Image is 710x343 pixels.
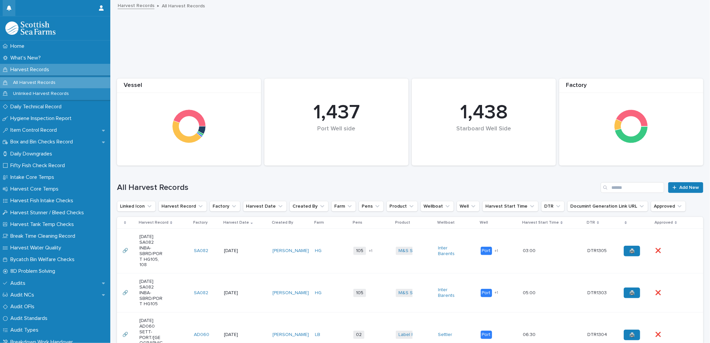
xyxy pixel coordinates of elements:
[8,151,57,157] p: Daily Downgrades
[421,201,454,212] button: Wellboat
[624,288,640,298] a: 🖨️
[588,331,609,338] p: DTR1304
[8,210,89,216] p: Harvest Stunner / Bleed Checks
[495,249,498,253] span: + 1
[8,55,46,61] p: What's New?
[8,91,74,97] p: Unlinked Harvest Records
[8,80,61,86] p: All Harvest Records
[522,219,559,226] p: Harvest Start Time
[423,125,545,146] div: Starboard Well Side
[601,182,664,193] input: Search
[8,304,40,310] p: Audit OFIs
[139,234,163,268] p: [DATE] SA082 INBA-SBRD/PORT HG105, 108
[438,287,462,299] a: Inter Barents
[118,1,154,9] a: Harvest Records
[398,248,424,254] a: M&S Select
[243,201,287,212] button: Harvest Date
[656,289,663,296] p: ❌
[224,248,248,254] p: [DATE]
[331,201,356,212] button: Farm
[122,331,129,338] p: 🔗
[210,201,240,212] button: Factory
[651,201,686,212] button: Approved
[495,291,498,295] span: + 1
[273,332,309,338] a: [PERSON_NAME]
[8,162,70,169] p: Fifty Fish Check Record
[139,279,163,307] p: [DATE] SA082 INBA-SBRD/PORT HG105
[559,82,703,93] div: Factory
[480,219,488,226] p: Well
[276,101,397,125] div: 1,437
[656,247,663,254] p: ❌
[194,248,208,254] a: SA082
[8,256,80,263] p: Bycatch Bin Welfare Checks
[315,332,320,338] a: LB
[359,201,384,212] button: Pens
[8,280,31,287] p: Audits
[8,186,64,192] p: Harvest Core Temps
[353,289,366,297] span: 105
[8,221,79,228] p: Harvest Tank Temp Checks
[5,21,55,35] img: mMrefqRFQpe26GRNOUkG
[481,331,492,339] div: Port
[8,315,53,322] p: Audit Standards
[629,291,635,295] span: 🖨️
[162,2,205,9] p: All Harvest Records
[656,331,663,338] p: ❌
[523,331,537,338] p: 06:30
[289,201,329,212] button: Created By
[353,247,366,255] span: 105
[423,101,545,125] div: 1,438
[481,247,492,255] div: Port
[395,219,410,226] p: Product
[438,332,453,338] a: Settler
[438,245,462,257] a: Inter Barents
[194,332,209,338] a: AD060
[353,219,362,226] p: Pens
[122,289,129,296] p: 🔗
[8,292,39,298] p: Audit NCs
[482,201,539,212] button: Harvest Start Time
[8,43,30,49] p: Home
[8,327,44,333] p: Audit Types
[122,247,129,254] p: 🔗
[8,127,62,133] p: Item Control Record
[8,67,54,73] p: Harvest Records
[679,185,699,190] span: Add New
[224,290,248,296] p: [DATE]
[438,219,455,226] p: Wellboat
[158,201,207,212] button: Harvest Record
[272,219,293,226] p: Created By
[386,201,418,212] button: Product
[457,201,480,212] button: Well
[224,332,248,338] p: [DATE]
[629,249,635,253] span: 🖨️
[353,331,364,339] span: 02
[8,174,60,181] p: Intake Core Temps
[8,198,79,204] p: Harvest Fish Intake Checks
[624,246,640,256] a: 🖨️
[315,290,322,296] a: HG
[8,268,61,274] p: 8D Problem Solving
[523,247,537,254] p: 03:00
[587,219,595,226] p: DTR
[567,201,648,212] button: Documint Generation Link URL
[139,219,168,226] p: Harvest Record
[273,248,309,254] a: [PERSON_NAME]
[481,289,492,297] div: Port
[369,249,372,253] span: + 1
[541,201,565,212] button: DTR
[668,182,703,193] a: Add New
[117,82,261,93] div: Vessel
[194,290,208,296] a: SA082
[398,290,424,296] a: M&S Select
[117,201,156,212] button: Linked Icon
[398,332,426,338] a: Label Rouge
[117,229,703,273] tr: 🔗🔗 [DATE] SA082 INBA-SBRD/PORT HG105, 108SA082 [DATE][PERSON_NAME] HG 105+1M&S Select Inter Baren...
[624,330,640,340] a: 🖨️
[8,104,67,110] p: Daily Technical Record
[8,139,78,145] p: Box and Bin Checks Record
[117,183,598,193] h1: All Harvest Records
[588,247,608,254] p: DTR1305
